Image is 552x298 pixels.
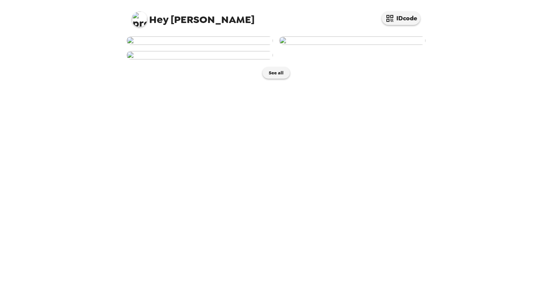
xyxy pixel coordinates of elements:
button: See all [263,67,290,79]
img: user-278239 [127,51,273,59]
img: user-278246 [127,36,273,45]
img: profile pic [132,12,147,27]
img: user-278243 [279,36,426,45]
span: [PERSON_NAME] [132,8,255,25]
span: Hey [149,13,168,26]
button: IDcode [382,12,420,25]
